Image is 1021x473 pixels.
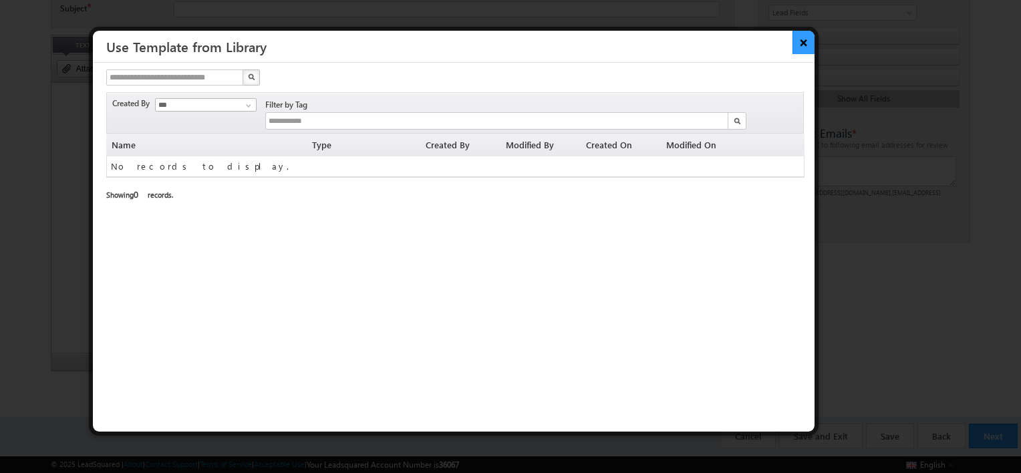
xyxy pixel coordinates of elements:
img: Search [248,73,255,80]
div: Type [307,134,420,156]
div: Showing records. [106,188,805,201]
a: Show All Items [239,99,255,112]
h3: Use Template from Library [106,31,815,62]
span: 0 [134,188,148,200]
div: Filter by Tag [265,98,312,112]
div: Name [106,134,307,156]
div: Created On [581,134,661,156]
img: Search [734,118,740,124]
span: Created By [112,98,155,110]
button: × [792,31,815,54]
div: Modified On [661,134,741,156]
div: Created By [420,134,500,156]
div: Modified By [500,134,581,156]
div: No records to display. [106,156,805,177]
